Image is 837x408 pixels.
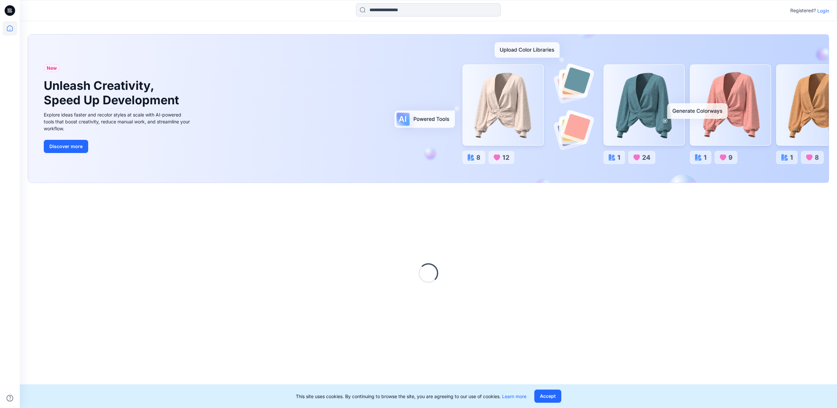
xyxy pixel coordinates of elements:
[296,393,526,400] p: This site uses cookies. By continuing to browse the site, you are agreeing to our use of cookies.
[44,111,192,132] div: Explore ideas faster and recolor styles at scale with AI-powered tools that boost creativity, red...
[44,140,88,153] button: Discover more
[44,79,182,107] h1: Unleash Creativity, Speed Up Development
[817,7,829,14] p: Login
[534,390,561,403] button: Accept
[502,394,526,399] a: Learn more
[790,7,816,14] p: Registered?
[44,140,192,153] a: Discover more
[47,64,57,72] span: New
